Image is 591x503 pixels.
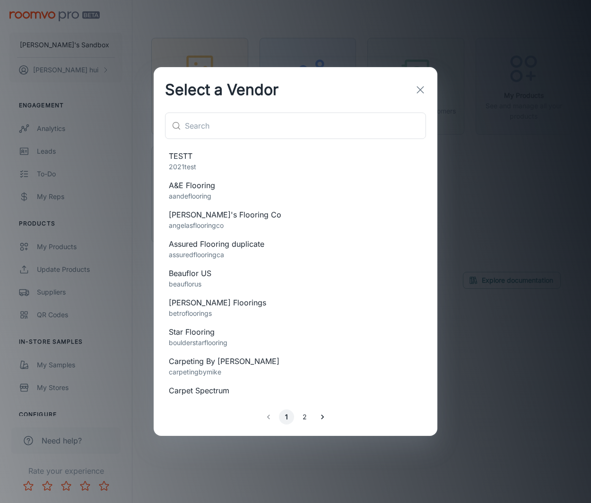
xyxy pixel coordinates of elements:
div: [PERSON_NAME]'s Flooring Coangelasflooringco [154,205,437,234]
span: [PERSON_NAME] Floorings [169,297,422,308]
div: Carpeting By [PERSON_NAME]carpetingbymike [154,352,437,381]
p: aandeflooring [169,191,422,201]
div: Beauflor USbeauflorus [154,264,437,293]
span: Assured Flooring duplicate [169,238,422,250]
div: Carpet Spectrumcarpetspectrumbiz [154,381,437,410]
nav: pagination navigation [260,409,331,425]
span: Carpet Spectrum [169,385,422,396]
p: betrofloorings [169,308,422,319]
p: assuredflooringca [169,250,422,260]
button: Go to next page [315,409,330,425]
span: A&E Flooring [169,180,422,191]
div: TESTT2021test [154,147,437,176]
div: Star Flooringboulderstarflooring [154,322,437,352]
div: [PERSON_NAME] Flooringsbetrofloorings [154,293,437,322]
button: page 1 [279,409,294,425]
p: 2021test [169,162,422,172]
span: Beauflor US [169,268,422,279]
div: A&E Flooringaandeflooring [154,176,437,205]
p: carpetingbymike [169,367,422,377]
div: Assured Flooring duplicateassuredflooringca [154,234,437,264]
p: angelasflooringco [169,220,422,231]
span: [PERSON_NAME]'s Flooring Co [169,209,422,220]
input: Search [185,113,426,139]
button: Go to page 2 [297,409,312,425]
p: beauflorus [169,279,422,289]
span: Star Flooring [169,326,422,338]
span: TESTT [169,150,422,162]
p: carpetspectrumbiz [169,396,422,407]
span: Carpeting By [PERSON_NAME] [169,356,422,367]
h2: Select a Vendor [154,67,290,113]
p: boulderstarflooring [169,338,422,348]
